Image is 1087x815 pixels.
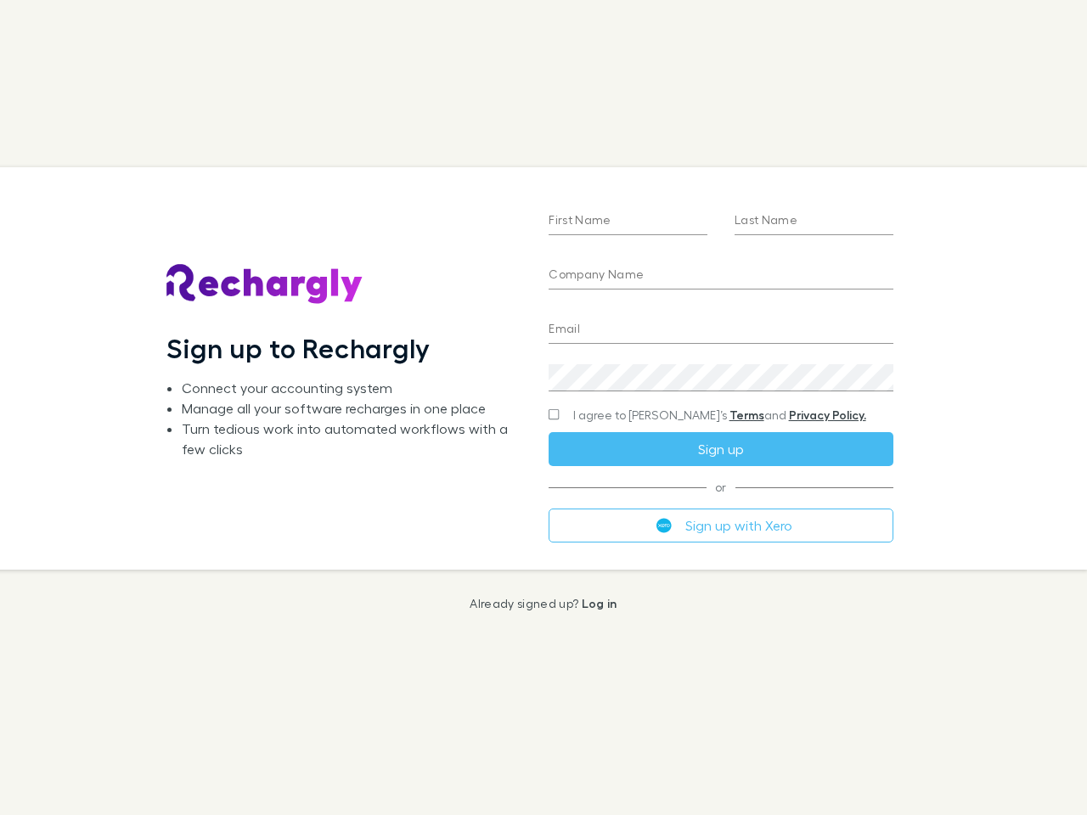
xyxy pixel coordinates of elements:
[582,596,617,610] a: Log in
[470,597,617,610] p: Already signed up?
[166,264,363,305] img: Rechargly's Logo
[549,432,893,466] button: Sign up
[182,378,521,398] li: Connect your accounting system
[182,398,521,419] li: Manage all your software recharges in one place
[549,509,893,542] button: Sign up with Xero
[573,407,866,424] span: I agree to [PERSON_NAME]’s and
[166,332,431,364] h1: Sign up to Rechargly
[182,419,521,459] li: Turn tedious work into automated workflows with a few clicks
[729,407,764,422] a: Terms
[789,407,866,422] a: Privacy Policy.
[656,518,672,533] img: Xero's logo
